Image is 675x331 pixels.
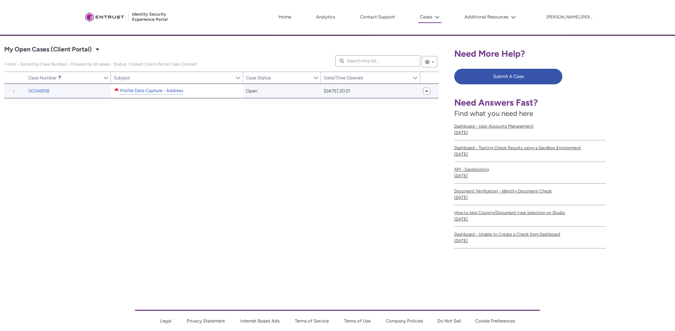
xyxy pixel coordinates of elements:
[454,123,606,129] span: Dashboard - User Accounts Management
[386,318,423,324] a: Company Policies
[4,84,439,99] table: My Open Cases (Client Portal)
[454,140,606,162] a: Dashboard - Testing Check Results using a Sandbox Environment[DATE]
[4,38,439,285] div: My Open Cases (Client Portal)|Cases|List View
[454,152,468,157] lightning-formatted-date-time: [DATE]
[240,318,280,324] a: Internet Based Ads
[454,69,562,84] button: Submit A Case
[454,227,606,248] a: Dashboard - Unable to Create a Check from Dashboard[DATE]
[454,109,533,118] span: Find what you need here
[114,86,119,92] lightning-icon: Escalated
[120,87,183,95] a: Profile Data Capture - Address
[111,72,235,83] a: Subject
[454,217,468,221] lightning-formatted-date-time: [DATE]
[4,62,197,67] span: My Open Cases (Client Portal)
[546,13,593,20] button: User Profile hank.hsu
[335,55,420,67] input: Search this list...
[454,166,606,173] span: API - Geoblocking
[246,88,257,95] span: Open
[358,12,397,22] a: Contact Support
[454,145,606,151] span: Dashboard - Testing Check Results using a Sandbox Environment
[277,12,293,22] a: Home
[295,318,329,324] a: Terms of Service
[321,72,412,83] a: Date/Time Opened
[28,88,50,95] a: 00346938
[314,12,337,22] a: Analytics, opens in new tab
[418,12,441,23] button: Cases
[324,88,350,95] span: [DATE] 20:21
[437,318,461,324] a: Do Not Sell
[454,97,606,108] h1: Need Answers Fast?
[454,162,606,184] a: API - Geoblocking[DATE]
[28,75,56,80] span: Case Number
[454,119,606,140] a: Dashboard - User Accounts Management[DATE]
[422,56,437,67] button: List View Controls
[454,209,606,216] span: How to skip Country/Document type selection on Studio
[4,44,92,55] span: My Open Cases (Client Portal)
[454,205,606,227] a: How to skip Country/Document type selection on Studio[DATE]
[243,72,313,83] a: Case Status
[187,318,225,324] a: Privacy Statement
[546,15,592,20] p: [PERSON_NAME].[PERSON_NAME]
[454,173,468,178] lightning-formatted-date-time: [DATE]
[454,188,606,194] span: Document Verification - Identity Document Check
[454,184,606,205] a: Document Verification - Identity Document Check[DATE]
[454,238,468,243] lightning-formatted-date-time: [DATE]
[344,318,371,324] a: Terms of Use
[475,318,515,324] a: Cookie Preferences
[93,45,102,54] button: Select a List View: Cases
[454,195,468,200] lightning-formatted-date-time: [DATE]
[454,48,525,59] span: Need More Help?
[463,12,518,22] button: Additional Resources
[454,231,606,237] span: Dashboard - Unable to Create a Check from Dashboard
[160,318,171,324] a: Legal
[454,130,468,135] lightning-formatted-date-time: [DATE]
[26,72,103,83] a: Case Number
